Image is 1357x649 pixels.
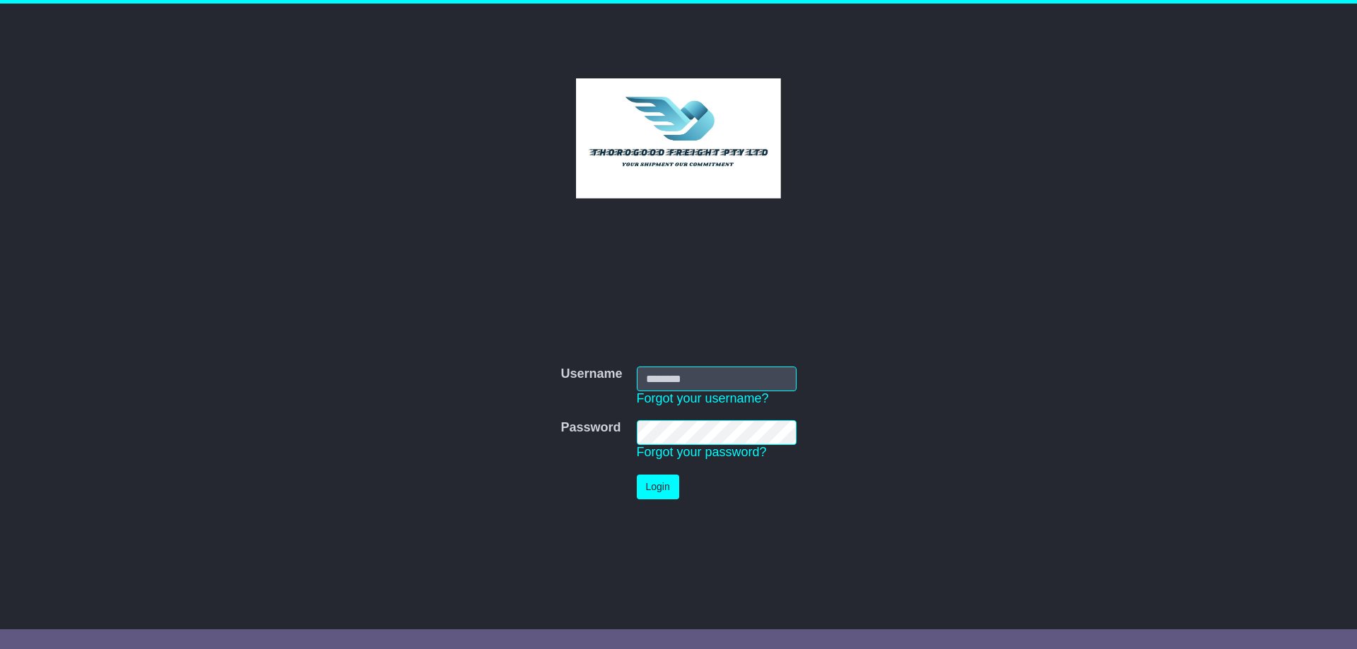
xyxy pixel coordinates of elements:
[637,391,769,405] a: Forgot your username?
[560,367,622,382] label: Username
[560,420,621,436] label: Password
[637,445,767,459] a: Forgot your password?
[637,475,679,499] button: Login
[576,78,782,198] img: Thorogood Freight Pty Ltd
